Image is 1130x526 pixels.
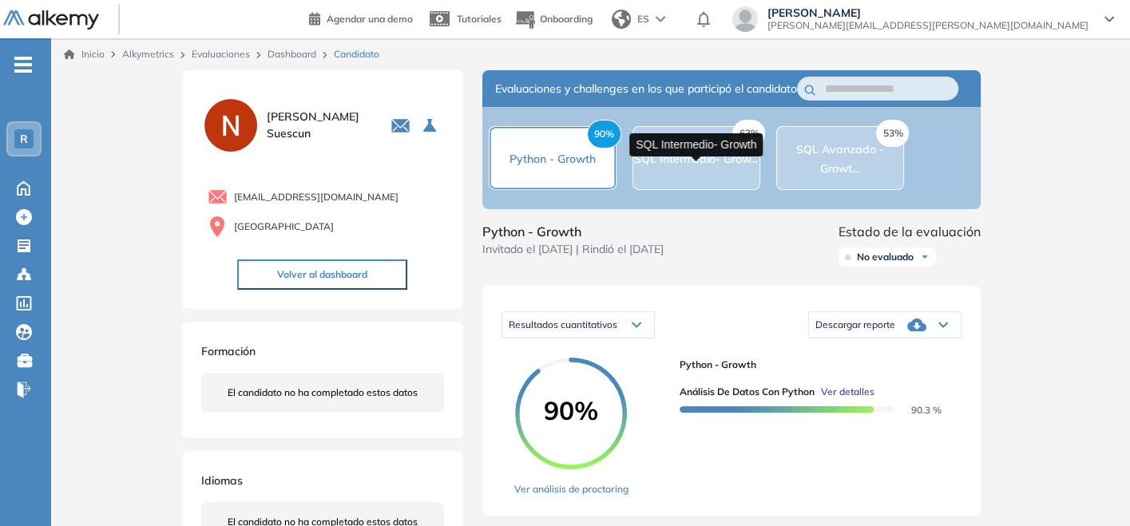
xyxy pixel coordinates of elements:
[234,219,334,234] span: [GEOGRAPHIC_DATA]
[64,47,105,61] a: Inicio
[920,252,930,262] img: Ícono de flecha
[20,132,28,145] span: R
[3,10,99,30] img: Logo
[876,120,909,147] span: 53%
[482,241,664,258] span: Invitado el [DATE] | Rindió el [DATE]
[767,19,1088,32] span: [PERSON_NAME][EMAIL_ADDRESS][PERSON_NAME][DOMAIN_NAME]
[495,81,797,97] span: Evaluaciones y challenges en los que participó el candidato
[629,133,763,156] div: SQL Intermedio- Growth
[857,251,914,263] span: No evaluado
[309,8,413,27] a: Agendar una demo
[14,63,32,66] i: -
[201,344,256,358] span: Formación
[267,109,371,142] span: [PERSON_NAME] Suescun
[327,13,413,25] span: Agendar una demo
[237,259,407,290] button: Volver al dashboard
[515,397,627,423] span: 90%
[767,6,1088,19] span: [PERSON_NAME]
[1050,449,1130,526] div: Widget de chat
[612,10,631,29] img: world
[656,16,665,22] img: arrow
[509,152,596,166] span: Python - Growth
[268,48,316,60] a: Dashboard
[796,142,884,176] span: SQL Avanzado - Growt...
[839,222,981,241] span: Estado de la evaluación
[680,385,815,399] span: Análisis de Datos con Python
[587,120,621,148] span: 90%
[514,482,628,496] a: Ver análisis de proctoring
[334,47,379,61] span: Candidato
[192,48,250,60] a: Evaluaciones
[815,385,874,399] button: Ver detalles
[540,13,593,25] span: Onboarding
[482,222,664,241] span: Python - Growth
[228,386,418,400] span: El candidato no ha completado estos datos
[201,96,260,155] img: PROFILE_MENU_LOGO_USER
[509,318,617,330] span: Resultados cuantitativos
[1050,449,1130,526] iframe: Chat Widget
[892,404,942,416] span: 90.3 %
[457,13,502,25] span: Tutoriales
[122,48,174,60] span: Alkymetrics
[821,385,874,399] span: Ver detalles
[680,358,949,372] span: Python - Growth
[732,120,765,147] span: 63%
[637,12,649,26] span: ES
[514,2,593,37] button: Onboarding
[815,318,895,331] span: Descargar reporte
[201,473,243,488] span: Idiomas
[234,190,398,204] span: [EMAIL_ADDRESS][DOMAIN_NAME]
